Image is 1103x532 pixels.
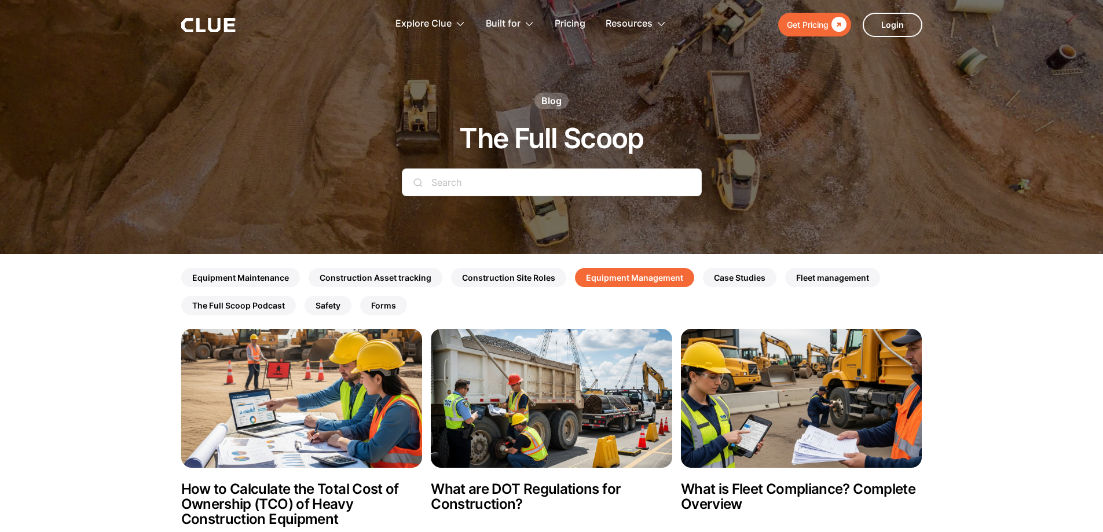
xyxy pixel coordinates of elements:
[181,268,300,287] a: Equipment Maintenance
[360,296,407,315] a: Forms
[413,178,423,187] img: search icon
[681,482,922,512] h2: What is Fleet Compliance? Complete Overview
[863,13,922,37] a: Login
[829,17,847,32] div: 
[606,6,666,42] div: Resources
[555,6,585,42] a: Pricing
[703,268,776,287] a: Case Studies
[486,6,534,42] div: Built for
[402,168,702,208] form: Search
[181,482,423,527] h2: How to Calculate the Total Cost of Ownership (TCO) of Heavy Construction Equipment
[778,13,851,36] a: Get Pricing
[395,6,452,42] div: Explore Clue
[309,268,442,287] a: Construction Asset tracking
[181,296,296,315] a: The Full Scoop Podcast
[451,268,566,287] a: Construction Site Roles
[459,123,644,154] h1: The Full Scoop
[575,268,694,287] a: Equipment Management
[785,268,880,287] a: Fleet management
[305,296,351,315] a: Safety
[431,329,672,468] img: What are DOT Regulations for Construction?
[787,17,829,32] div: Get Pricing
[181,329,423,468] img: How to Calculate the Total Cost of Ownership (TCO) of Heavy Construction Equipment
[541,94,562,107] div: Blog
[486,6,521,42] div: Built for
[431,482,672,512] h2: What are DOT Regulations for Construction?
[402,168,702,196] input: Search
[1045,476,1103,532] iframe: Chat Widget
[681,329,922,468] img: What is Fleet Compliance? Complete Overview
[606,6,653,42] div: Resources
[395,6,466,42] div: Explore Clue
